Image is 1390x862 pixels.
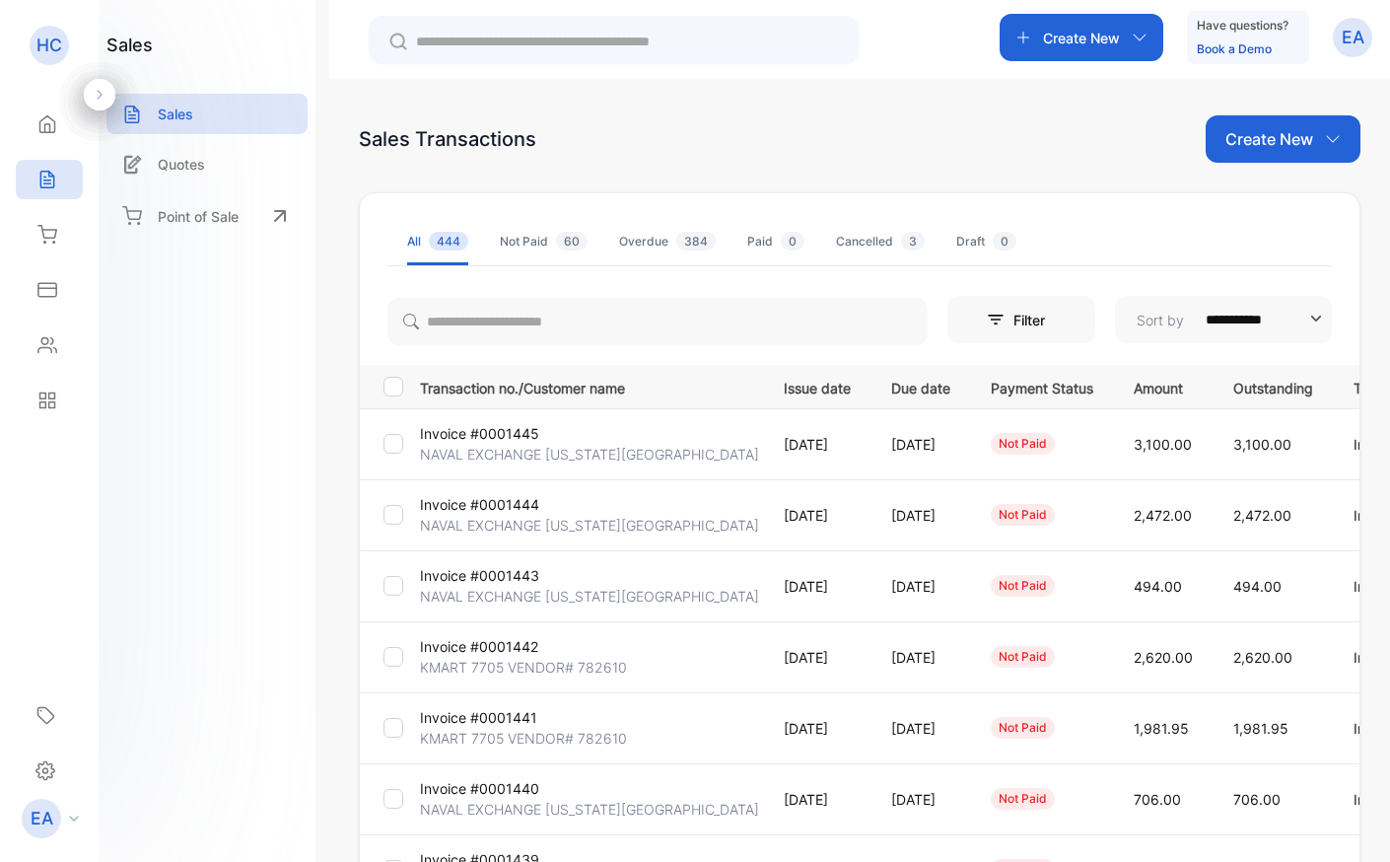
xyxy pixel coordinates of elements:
p: Invoice #0001445 [420,423,539,444]
p: EA [31,806,53,831]
a: Sales [106,94,308,134]
p: [DATE] [891,647,950,668]
p: NAVAL EXCHANGE [US_STATE][GEOGRAPHIC_DATA] [420,586,759,607]
span: 60 [556,232,588,251]
div: Draft [956,233,1016,251]
p: Quotes [158,154,205,175]
div: not paid [991,717,1055,739]
p: Have questions? [1197,16,1288,36]
p: Due date [891,374,950,398]
div: not paid [991,504,1055,526]
a: Point of Sale [106,194,308,238]
p: [DATE] [784,576,851,597]
p: [DATE] [891,434,950,455]
p: Transaction no./Customer name [420,374,759,398]
span: 706.00 [1134,791,1181,808]
span: 1,981.95 [1233,720,1288,737]
span: 3,100.00 [1233,436,1291,453]
a: Book a Demo [1197,41,1272,56]
p: KMART 7705 VENDOR# 782610 [420,728,627,749]
div: not paid [991,646,1055,668]
span: 3 [901,232,925,251]
p: [DATE] [784,718,851,739]
p: Sort by [1137,310,1184,330]
div: not paid [991,575,1055,597]
div: not paid [991,433,1055,455]
span: 2,472.00 [1134,507,1192,524]
span: 494.00 [1134,578,1182,595]
p: Invoice #0001444 [420,494,539,515]
p: Invoice #0001442 [420,636,538,657]
p: Amount [1134,374,1193,398]
div: Overdue [619,233,716,251]
p: Sales [158,104,193,124]
a: Quotes [106,144,308,184]
span: 2,620.00 [1233,649,1292,666]
span: 706.00 [1233,791,1281,808]
p: NAVAL EXCHANGE [US_STATE][GEOGRAPHIC_DATA] [420,515,759,536]
p: [DATE] [784,434,851,455]
p: [DATE] [784,789,851,810]
p: NAVAL EXCHANGE [US_STATE][GEOGRAPHIC_DATA] [420,444,759,465]
p: [DATE] [891,576,950,597]
h1: sales [106,32,153,58]
p: [DATE] [784,647,851,668]
span: 444 [429,232,468,251]
p: Invoice #0001443 [420,565,539,586]
div: All [407,233,468,251]
span: 0 [993,232,1016,251]
span: 1,981.95 [1134,720,1189,737]
button: EA [1333,14,1372,61]
p: HC [36,33,62,58]
p: Outstanding [1233,374,1313,398]
p: Create New [1225,127,1313,151]
p: NAVAL EXCHANGE [US_STATE][GEOGRAPHIC_DATA] [420,799,759,820]
p: [DATE] [891,789,950,810]
div: Cancelled [836,233,925,251]
button: Sort by [1115,296,1332,343]
p: Payment Status [991,374,1093,398]
span: 2,620.00 [1134,649,1193,666]
span: 494.00 [1233,578,1282,595]
div: not paid [991,788,1055,810]
p: Issue date [784,374,851,398]
p: Point of Sale [158,206,239,227]
button: Create New [1000,14,1163,61]
span: 3,100.00 [1134,436,1192,453]
p: Create New [1043,28,1120,48]
span: 2,472.00 [1233,507,1291,524]
div: Paid [747,233,804,251]
p: [DATE] [784,505,851,526]
span: 0 [781,232,804,251]
p: Invoice #0001440 [420,778,539,799]
div: Not Paid [500,233,588,251]
p: [DATE] [891,505,950,526]
div: Sales Transactions [359,124,536,154]
span: 384 [676,232,716,251]
p: KMART 7705 VENDOR# 782610 [420,657,627,678]
button: Create New [1206,115,1360,163]
p: Invoice #0001441 [420,707,537,728]
p: EA [1342,25,1364,50]
p: [DATE] [891,718,950,739]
